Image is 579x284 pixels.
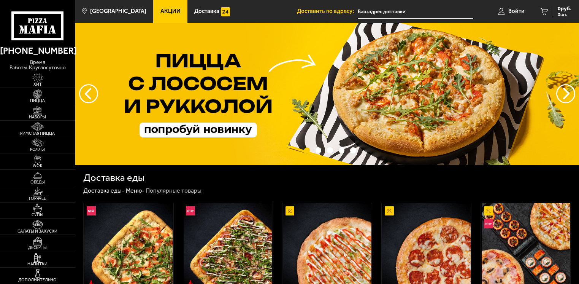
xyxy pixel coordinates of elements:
[146,187,201,195] div: Популярные товары
[339,147,344,153] button: точки переключения
[350,147,356,153] button: точки переключения
[327,147,333,153] button: точки переключения
[558,6,571,11] span: 0 руб.
[556,84,575,103] button: предыдущий
[484,206,493,215] img: Акционный
[79,84,98,103] button: следующий
[87,206,96,215] img: Новинка
[126,187,144,194] a: Меню-
[508,8,525,14] span: Войти
[484,219,493,228] img: Новинка
[221,7,230,16] img: 15daf4d41897b9f0e9f617042186c801.svg
[297,8,358,14] span: Доставить по адресу:
[194,8,219,14] span: Доставка
[304,147,310,153] button: точки переключения
[186,206,195,215] img: Новинка
[160,8,181,14] span: Акции
[558,12,571,17] span: 0 шт.
[286,206,295,215] img: Акционный
[83,187,124,194] a: Доставка еды-
[90,8,146,14] span: [GEOGRAPHIC_DATA]
[316,147,321,153] button: точки переключения
[358,5,474,19] input: Ваш адрес доставки
[385,206,394,215] img: Акционный
[83,173,144,182] h1: Доставка еды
